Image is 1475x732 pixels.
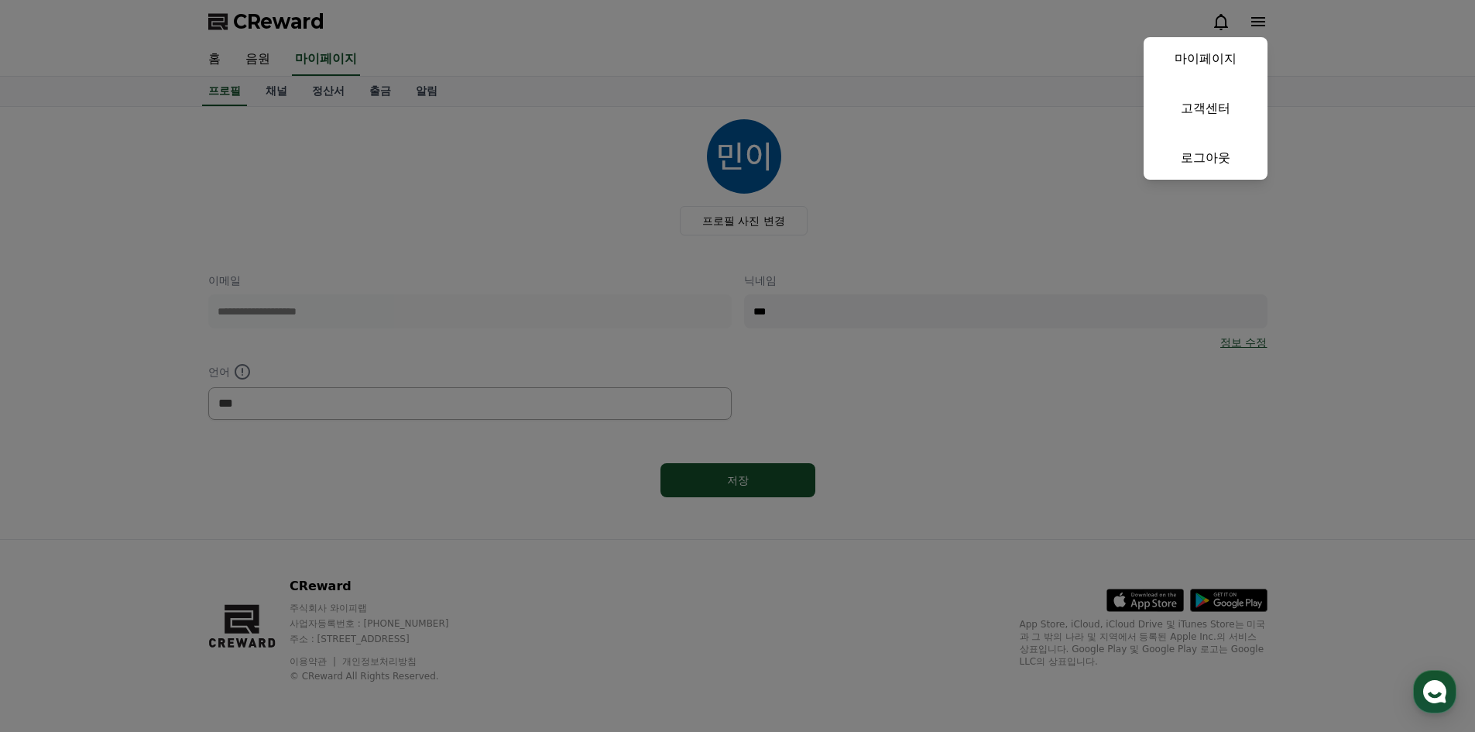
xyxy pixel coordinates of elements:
a: 설정 [200,491,297,530]
a: 홈 [5,491,102,530]
span: 홈 [49,514,58,527]
a: 로그아웃 [1144,136,1267,180]
span: 설정 [239,514,258,527]
button: 마이페이지 고객센터 로그아웃 [1144,37,1267,180]
a: 고객센터 [1144,87,1267,130]
span: 대화 [142,515,160,528]
a: 대화 [102,491,200,530]
a: 마이페이지 [1144,37,1267,81]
